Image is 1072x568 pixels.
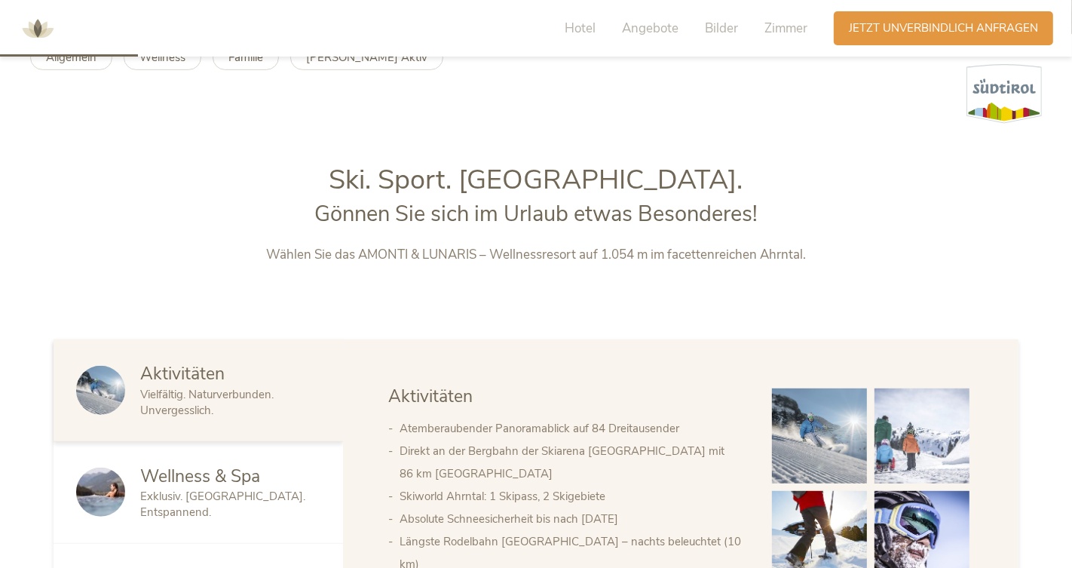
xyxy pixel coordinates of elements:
li: Atemberaubender Panoramablick auf 84 Dreitausender [400,417,742,440]
img: AMONTI & LUNARIS Wellnessresort [15,6,60,51]
span: Hotel [565,20,596,37]
a: Familie [213,45,279,70]
b: [PERSON_NAME] Aktiv [306,50,427,65]
span: Aktivitäten [140,362,225,385]
a: AMONTI & LUNARIS Wellnessresort [15,23,60,33]
b: Familie [228,50,263,65]
span: Vielfältig. Naturverbunden. Unvergesslich. [140,387,274,418]
li: Absolute Schneesicherheit bis nach [DATE] [400,508,742,530]
p: Wählen Sie das AMONTI & LUNARIS – Wellnessresort auf 1.054 m im facettenreichen Ahrntal. [222,245,851,265]
span: Exklusiv. [GEOGRAPHIC_DATA]. Entspannend. [140,489,305,520]
li: Skiworld Ahrntal: 1 Skipass, 2 Skigebiete [400,485,742,508]
span: Jetzt unverbindlich anfragen [849,20,1038,36]
b: Allgemein [46,50,96,65]
span: Gönnen Sie sich im Urlaub etwas Besonderes! [314,199,758,229]
span: Zimmer [764,20,807,37]
a: Wellness [124,45,201,70]
li: Direkt an der Bergbahn der Skiarena [GEOGRAPHIC_DATA] mit 86 km [GEOGRAPHIC_DATA] [400,440,742,485]
a: Allgemein [30,45,112,70]
img: Südtirol [966,64,1042,124]
b: Wellness [139,50,185,65]
span: Wellness & Spa [140,465,260,488]
span: Aktivitäten [388,385,473,408]
span: Bilder [705,20,738,37]
span: Angebote [622,20,678,37]
a: [PERSON_NAME] Aktiv [290,45,443,70]
span: Ski. Sport. [GEOGRAPHIC_DATA]. [329,161,743,198]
